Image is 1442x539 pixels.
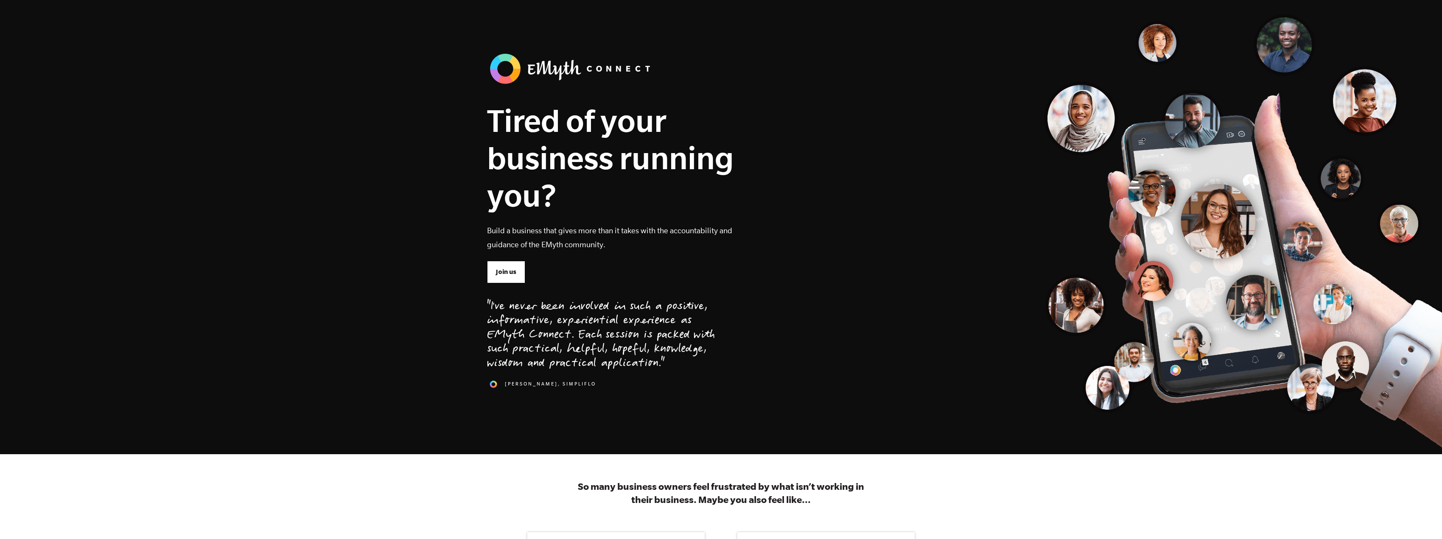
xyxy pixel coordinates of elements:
[487,223,734,251] p: Build a business that gives more than it takes with the accountability and guidance of the EMyth ...
[505,380,596,388] span: [PERSON_NAME], SimpliFlo
[1400,498,1442,539] iframe: Chat Widget
[570,480,872,506] h3: So many business owners feel frustrated by what isn’t working in their business. Maybe you also f...
[487,378,500,391] img: 1
[487,300,715,371] div: "I've never been involved in such a positive, informative, experiential experience as EMyth Conne...
[487,261,525,283] a: Join us
[496,267,516,276] span: Join us
[487,51,657,87] img: banner_logo
[487,102,734,214] h1: Tired of your business running you?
